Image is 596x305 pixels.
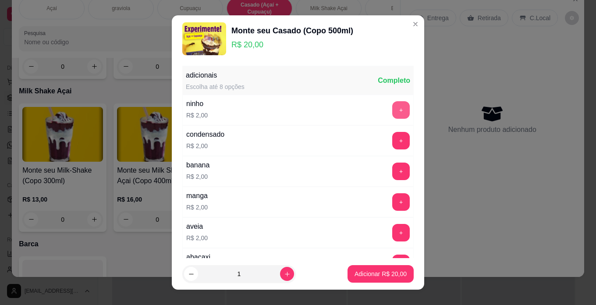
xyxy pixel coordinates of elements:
[392,255,410,272] button: add
[186,172,209,181] p: R$ 2,00
[231,39,353,51] p: R$ 20,00
[186,111,208,120] p: R$ 2,00
[392,101,410,119] button: add
[231,25,353,37] div: Monte seu Casado (Copo 500ml)
[392,224,410,241] button: add
[186,82,245,91] div: Escolha até 8 opções
[186,191,208,201] div: manga
[186,234,208,242] p: R$ 2,00
[348,265,414,283] button: Adicionar R$ 20,00
[392,132,410,149] button: add
[378,75,410,86] div: Completo
[186,142,224,150] p: R$ 2,00
[392,193,410,211] button: add
[186,252,210,262] div: abacaxi
[186,160,209,170] div: banana
[186,70,245,81] div: adicionais
[186,99,208,109] div: ninho
[182,22,226,55] img: product-image
[280,267,294,281] button: increase-product-quantity
[186,129,224,140] div: condensado
[186,203,208,212] p: R$ 2,00
[392,163,410,180] button: add
[186,221,208,232] div: aveia
[355,270,407,278] p: Adicionar R$ 20,00
[184,267,198,281] button: decrease-product-quantity
[408,17,422,31] button: Close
